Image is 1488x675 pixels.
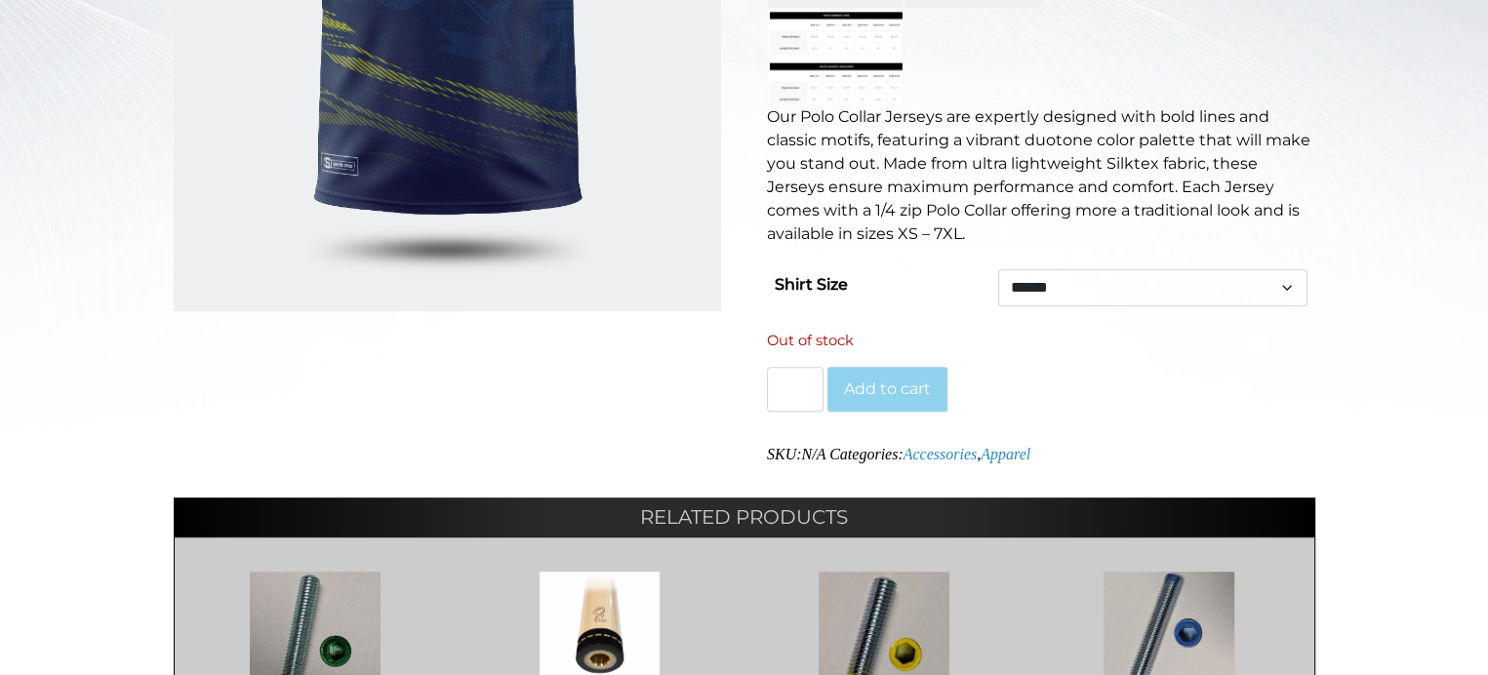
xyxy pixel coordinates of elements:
span: SKU: [767,446,825,462]
button: Add to cart [827,367,947,412]
h2: Related products [174,497,1315,536]
span: N/A [801,446,825,462]
input: Product quantity [767,367,824,412]
span: Categories: , [829,446,1030,462]
a: Apparel [981,446,1030,462]
p: Out of stock [767,330,1315,351]
a: Accessories [904,446,978,462]
p: Our Polo Collar Jerseys are expertly designed with bold lines and classic motifs, featuring a vib... [767,105,1315,246]
label: Shirt Size [775,269,848,300]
